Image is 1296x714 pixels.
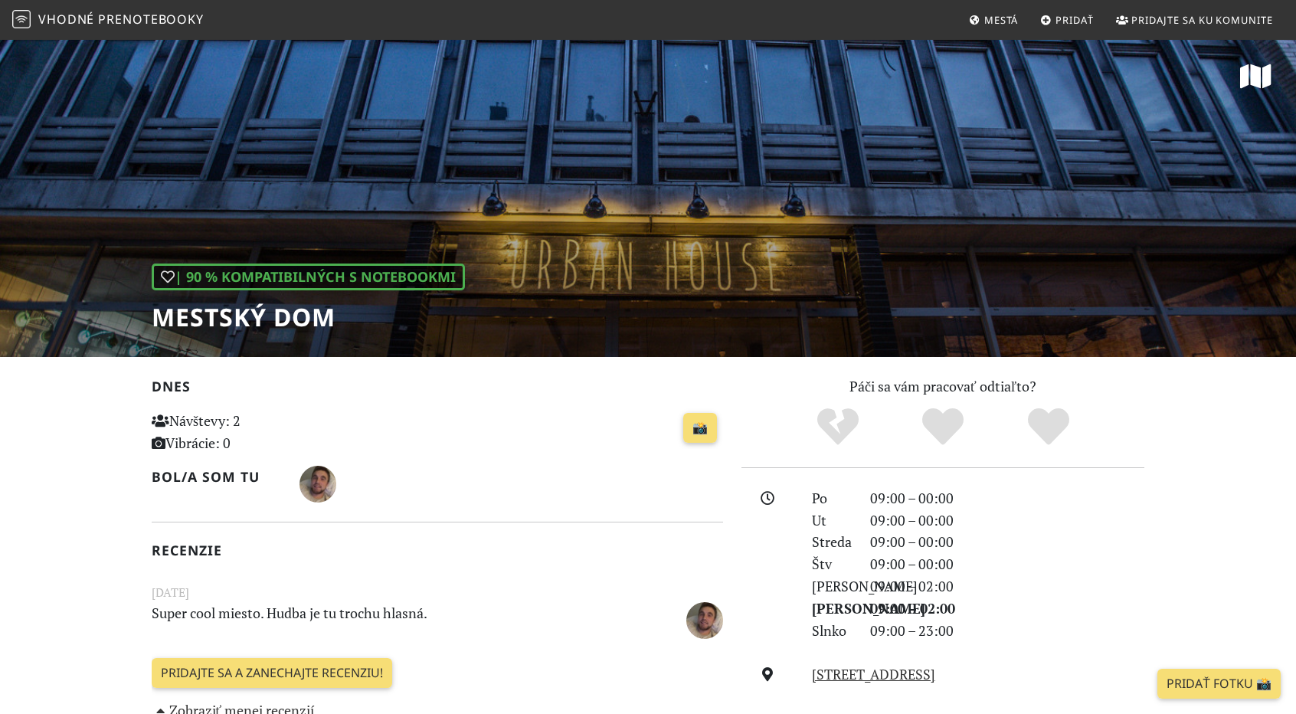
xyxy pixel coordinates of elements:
[686,609,723,627] span: Kirk Goddard
[38,11,123,28] font: Vhodné pre
[963,6,1024,34] a: Mestá
[123,11,204,28] font: notebooky
[165,434,231,452] font: Vibrácie: 0
[152,585,189,601] font: [DATE]
[890,406,996,448] div: Yes
[812,621,846,640] font: Slnko
[812,511,826,529] font: Ut
[812,577,918,595] font: [PERSON_NAME]
[152,541,222,559] font: Recenzie
[870,599,955,617] font: 09:00 – 02:00
[870,577,954,595] font: 09:00 – 02:00
[870,555,954,573] font: 09:00 – 00:00
[996,406,1101,448] div: Definitely!
[812,489,827,507] font: Po
[870,489,954,507] font: 09:00 – 00:00
[12,7,206,34] a: Vhodné pre notebooky Vhodné prenotebooky
[812,599,925,617] font: [PERSON_NAME]
[12,10,31,28] img: Vhodné pre notebooky
[1110,6,1279,34] a: Pridajte sa ku komunite
[169,411,241,430] font: Návštevy: 2
[870,621,954,640] font: 09:00 – 23:00
[152,264,465,290] div: Vo všeobecnosti, páči sa vám pracovať odtiaľto?
[692,419,708,436] font: 📸
[785,406,891,448] div: No
[1167,675,1271,692] font: Pridať fotku 📸
[161,664,383,681] font: Pridajte sa a zanechajte recenziu!
[849,377,1036,395] font: Páči sa vám pracovať odtiaľto?
[152,377,191,395] font: Dnes
[870,532,954,551] font: 09:00 – 00:00
[984,13,1019,27] font: Mestá
[152,658,392,688] a: Pridajte sa a zanechajte recenziu!
[152,467,260,486] font: Bol/a som tu
[299,473,336,492] span: Kirk Goddard
[812,555,832,573] font: Štv
[299,466,336,503] img: 3840-kirk.jpg
[175,267,456,286] font: | 90 % kompatibilných s notebookmi
[1157,669,1281,699] a: Pridať fotku 📸
[1034,6,1100,34] a: Pridať
[870,511,954,529] font: 09:00 – 00:00
[686,602,723,639] img: 3840-kirk.jpg
[1055,13,1094,27] font: Pridať
[152,604,427,622] font: Super cool miesto. Hudba je tu trochu hlasná.
[812,665,935,683] a: [STREET_ADDRESS]
[152,300,335,333] font: Mestský dom
[1131,13,1273,27] font: Pridajte sa ku komunite
[812,532,852,551] font: Streda
[683,413,717,443] a: 📸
